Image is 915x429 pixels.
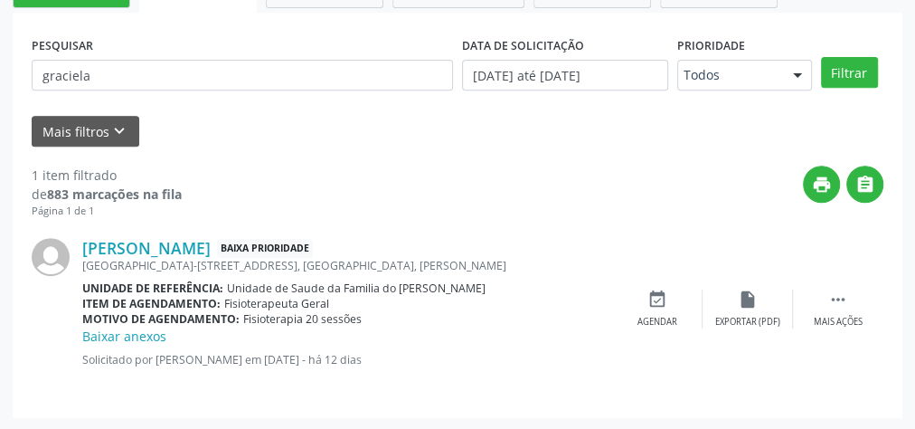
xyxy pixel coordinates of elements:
span: Todos [684,66,775,84]
i: print [812,175,832,195]
span: Fisioterapia 20 sessões [243,311,362,327]
div: [GEOGRAPHIC_DATA]-[STREET_ADDRESS], [GEOGRAPHIC_DATA], [PERSON_NAME] [82,258,612,273]
div: 1 item filtrado [32,166,182,185]
b: Unidade de referência: [82,281,223,296]
input: Selecione um intervalo [462,60,668,91]
div: Exportar (PDF) [715,316,780,329]
button: print [803,166,840,203]
p: Solicitado por [PERSON_NAME] em [DATE] - há 12 dias [82,352,612,367]
div: Página 1 de 1 [32,204,182,219]
div: de [32,185,182,204]
div: Mais ações [814,316,863,329]
i:  [828,290,848,310]
button: Filtrar [821,57,878,88]
button:  [846,166,883,203]
span: Unidade de Saude da Familia do [PERSON_NAME] [227,281,486,296]
div: Agendar [637,316,677,329]
label: PESQUISAR [32,32,93,60]
i: insert_drive_file [738,290,758,310]
label: Prioridade [677,32,745,60]
label: DATA DE SOLICITAÇÃO [462,32,584,60]
input: Nome, CNS [32,60,453,91]
strong: 883 marcações na fila [47,186,182,203]
a: [PERSON_NAME] [82,238,211,258]
i: event_available [647,290,667,310]
i: keyboard_arrow_down [109,121,129,141]
button: Mais filtroskeyboard_arrow_down [32,116,139,148]
span: Fisioterapeuta Geral [224,296,329,311]
i:  [855,175,875,195]
img: img [32,238,70,276]
span: Baixa Prioridade [217,239,313,258]
a: Baixar anexos [82,328,166,345]
b: Motivo de agendamento: [82,311,240,327]
b: Item de agendamento: [82,296,221,311]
